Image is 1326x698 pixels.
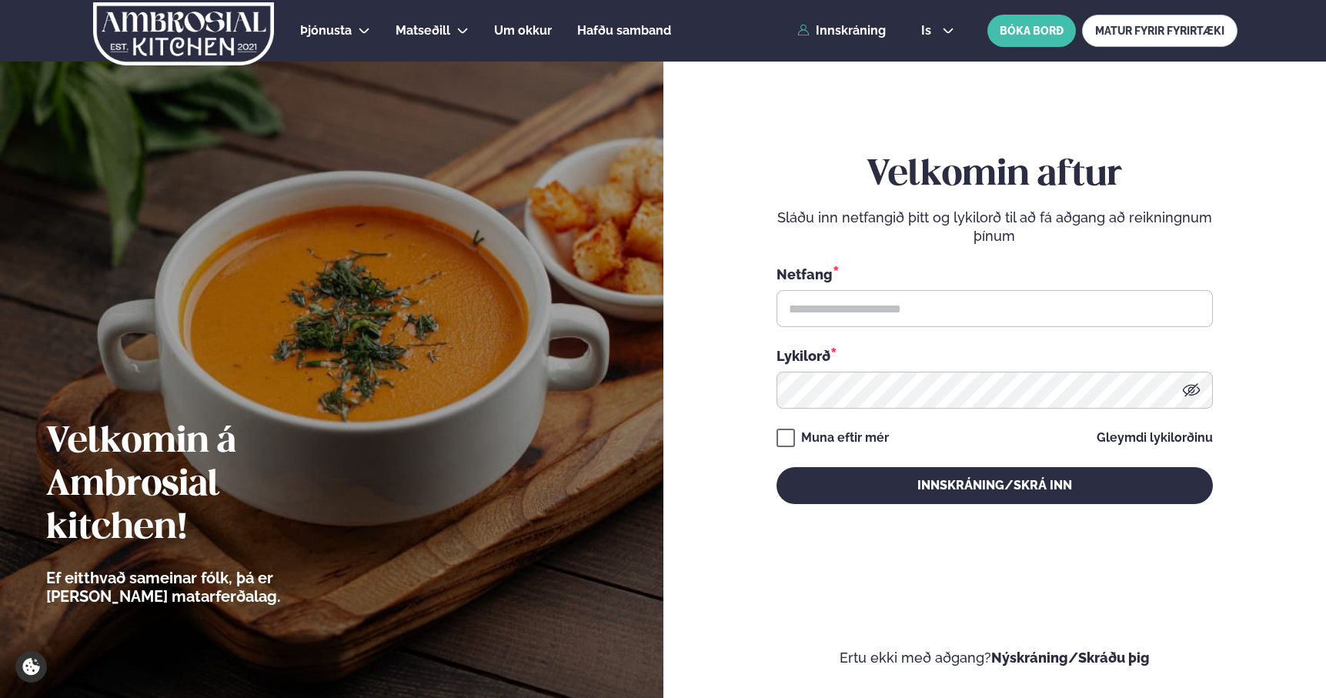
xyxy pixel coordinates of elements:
a: MATUR FYRIR FYRIRTÆKI [1082,15,1237,47]
span: Hafðu samband [577,23,671,38]
span: is [921,25,936,37]
div: Netfang [777,264,1213,284]
a: Innskráning [797,24,886,38]
span: Matseðill [396,23,450,38]
span: Um okkur [494,23,552,38]
a: Cookie settings [15,651,47,683]
a: Um okkur [494,22,552,40]
a: Hafðu samband [577,22,671,40]
p: Ef eitthvað sameinar fólk, þá er [PERSON_NAME] matarferðalag. [46,569,366,606]
p: Sláðu inn netfangið þitt og lykilorð til að fá aðgang að reikningnum þínum [777,209,1213,245]
h2: Velkomin aftur [777,154,1213,197]
button: is [909,25,967,37]
button: Innskráning/Skrá inn [777,467,1213,504]
a: Þjónusta [300,22,352,40]
p: Ertu ekki með aðgang? [710,649,1281,667]
span: Þjónusta [300,23,352,38]
h2: Velkomin á Ambrosial kitchen! [46,421,366,550]
a: Matseðill [396,22,450,40]
div: Lykilorð [777,346,1213,366]
img: logo [92,2,276,65]
a: Nýskráning/Skráðu þig [991,650,1150,666]
button: BÓKA BORÐ [987,15,1076,47]
a: Gleymdi lykilorðinu [1097,432,1213,444]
